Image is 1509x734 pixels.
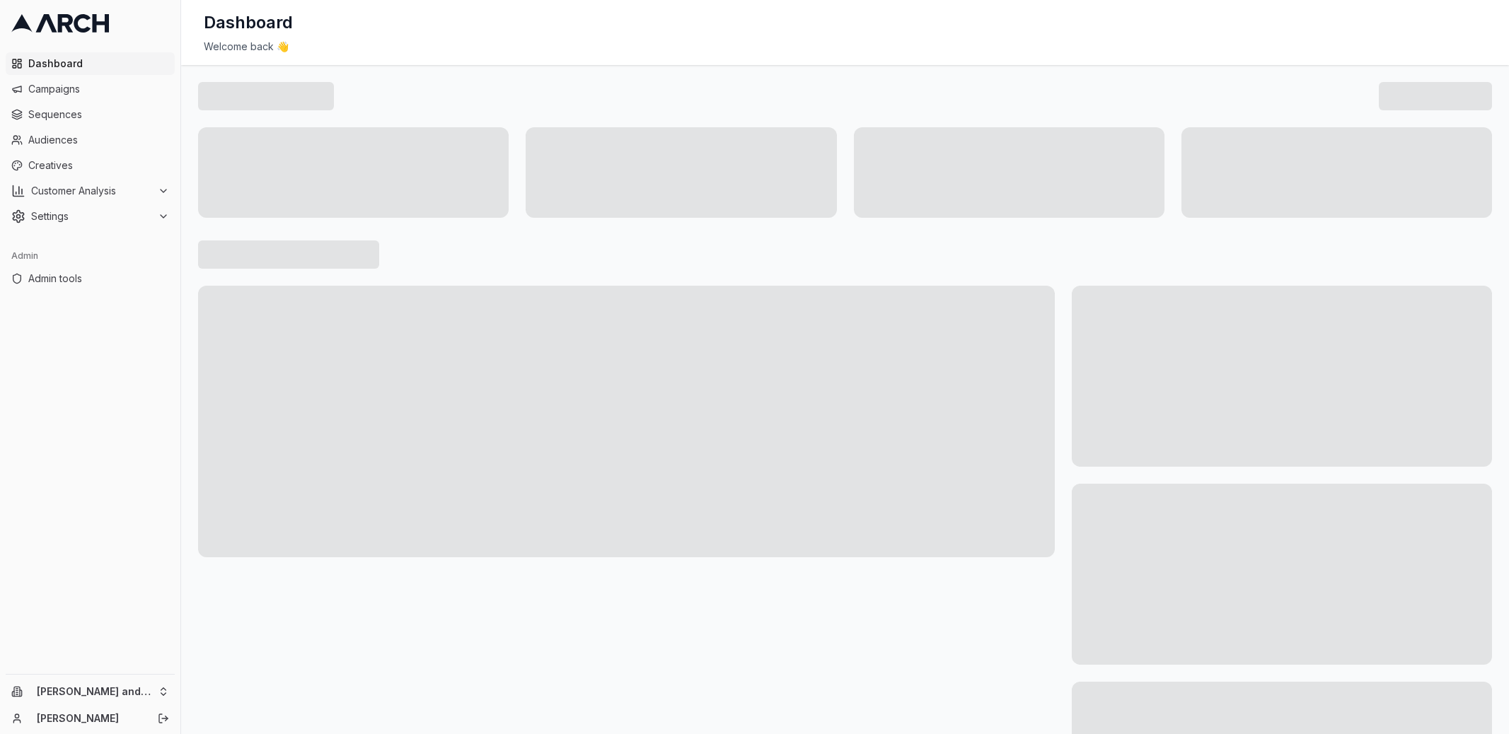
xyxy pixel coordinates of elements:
span: Settings [31,209,152,223]
span: Customer Analysis [31,184,152,198]
h1: Dashboard [204,11,293,34]
div: Welcome back 👋 [204,40,1486,54]
button: Log out [154,709,173,728]
div: Admin [6,245,175,267]
span: Campaigns [28,82,169,96]
span: Creatives [28,158,169,173]
span: Audiences [28,133,169,147]
a: Admin tools [6,267,175,290]
a: Dashboard [6,52,175,75]
a: Creatives [6,154,175,177]
button: [PERSON_NAME] and Sons [6,680,175,703]
button: Customer Analysis [6,180,175,202]
a: Sequences [6,103,175,126]
button: Settings [6,205,175,228]
a: Audiences [6,129,175,151]
span: Dashboard [28,57,169,71]
a: Campaigns [6,78,175,100]
span: [PERSON_NAME] and Sons [37,685,152,698]
a: [PERSON_NAME] [37,711,142,726]
span: Sequences [28,107,169,122]
span: Admin tools [28,272,169,286]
